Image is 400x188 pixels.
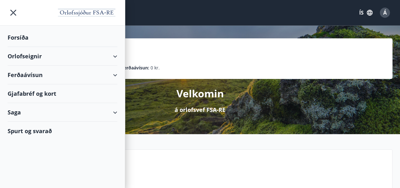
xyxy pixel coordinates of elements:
div: Orlofseignir [8,47,117,66]
p: á orlofsvef FSA-RE [175,106,225,114]
div: Saga [8,103,117,122]
div: Gjafabréf og kort [8,84,117,103]
div: Ferðaávísun [8,66,117,84]
button: ÍS [356,7,376,18]
p: Velkomin [176,87,224,100]
button: Á [377,5,392,20]
span: 0 kr. [151,64,160,71]
p: Ferðaávísun : [121,64,149,71]
p: Næstu helgi [54,165,387,176]
button: menu [8,7,19,18]
img: union_logo [56,7,117,20]
div: Forsíða [8,28,117,47]
div: Spurt og svarað [8,122,117,140]
span: Á [383,9,387,16]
